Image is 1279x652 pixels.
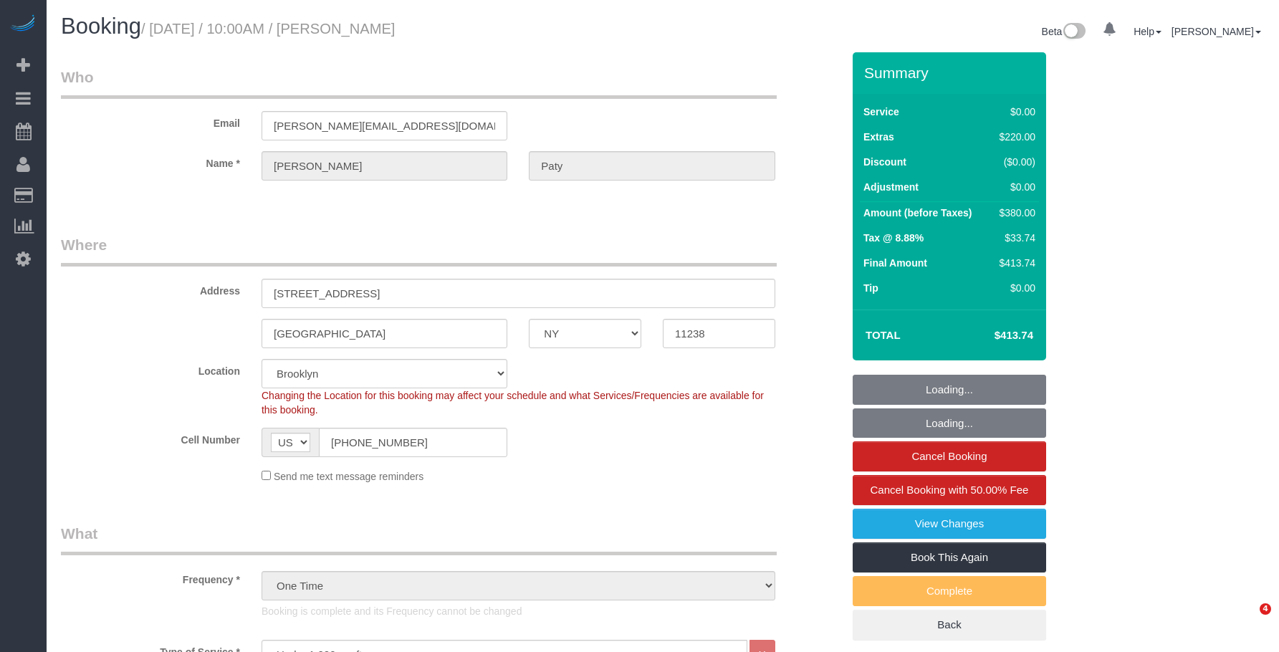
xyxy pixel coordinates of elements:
label: Name * [50,151,251,171]
label: Adjustment [863,180,919,194]
small: / [DATE] / 10:00AM / [PERSON_NAME] [141,21,395,37]
input: Cell Number [319,428,507,457]
label: Tax @ 8.88% [863,231,924,245]
input: First Name [262,151,507,181]
label: Amount (before Taxes) [863,206,972,220]
a: [PERSON_NAME] [1172,26,1261,37]
div: $0.00 [994,281,1035,295]
div: $380.00 [994,206,1035,220]
a: Cancel Booking with 50.00% Fee [853,475,1046,505]
legend: Who [61,67,777,99]
a: Back [853,610,1046,640]
strong: Total [866,329,901,341]
img: New interface [1062,23,1086,42]
label: Email [50,111,251,130]
label: Final Amount [863,256,927,270]
span: Send me text message reminders [274,471,423,482]
a: Book This Again [853,542,1046,572]
span: Cancel Booking with 50.00% Fee [871,484,1029,496]
a: Cancel Booking [853,441,1046,471]
label: Cell Number [50,428,251,447]
p: Booking is complete and its Frequency cannot be changed [262,604,775,618]
span: Changing the Location for this booking may affect your schedule and what Services/Frequencies are... [262,390,764,416]
span: 4 [1260,603,1271,615]
label: Tip [863,281,878,295]
label: Extras [863,130,894,144]
h3: Summary [864,64,1039,81]
iframe: Intercom live chat [1230,603,1265,638]
input: Last Name [529,151,775,181]
div: $0.00 [994,105,1035,119]
img: Automaid Logo [9,14,37,34]
legend: What [61,523,777,555]
input: Email [262,111,507,140]
label: Service [863,105,899,119]
h4: $413.74 [952,330,1033,342]
a: Beta [1042,26,1086,37]
label: Location [50,359,251,378]
div: $33.74 [994,231,1035,245]
div: ($0.00) [994,155,1035,169]
input: City [262,319,507,348]
label: Address [50,279,251,298]
span: Booking [61,14,141,39]
label: Frequency * [50,567,251,587]
legend: Where [61,234,777,267]
input: Zip Code [663,319,775,348]
div: $0.00 [994,180,1035,194]
a: Help [1134,26,1161,37]
a: View Changes [853,509,1046,539]
div: $220.00 [994,130,1035,144]
label: Discount [863,155,906,169]
div: $413.74 [994,256,1035,270]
